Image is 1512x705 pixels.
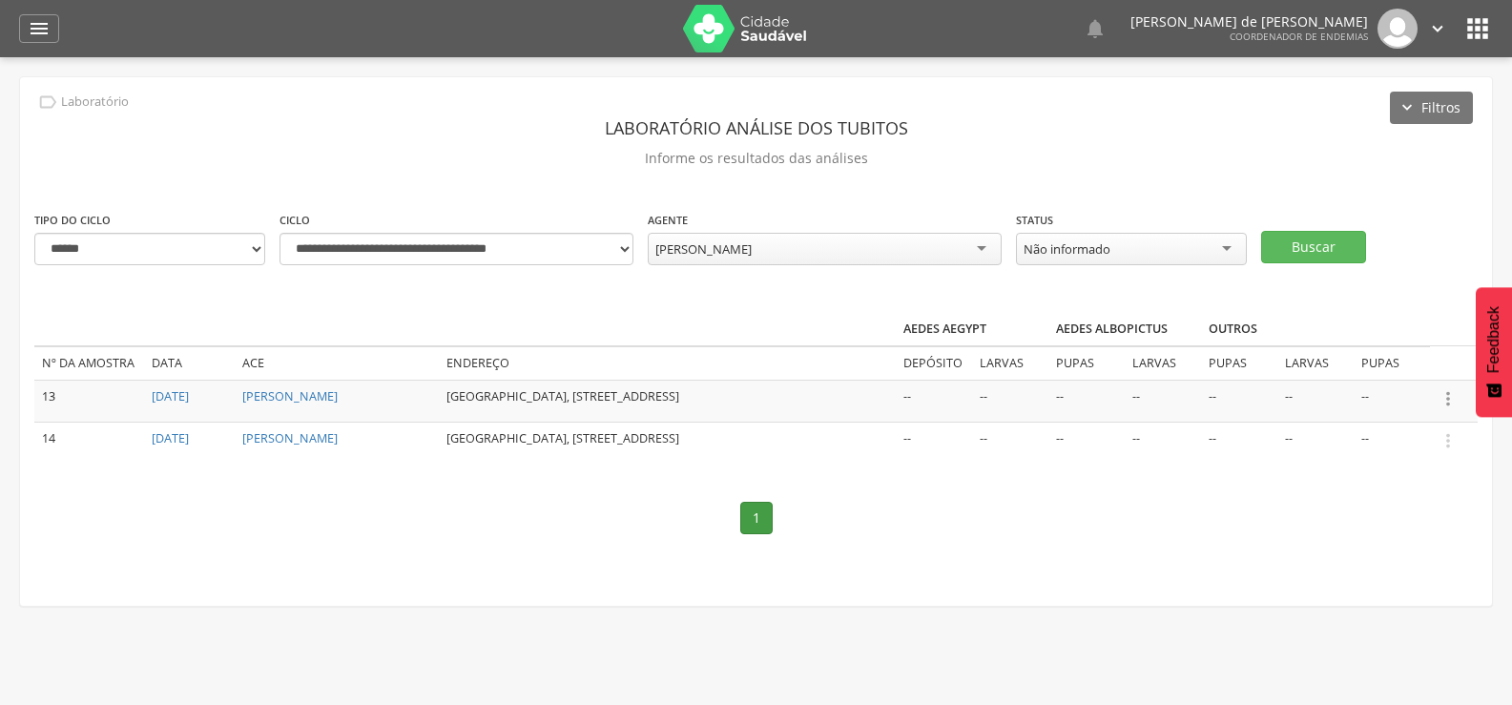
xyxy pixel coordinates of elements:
td: Pupas [1201,346,1277,380]
label: Ciclo [280,213,310,228]
td: [GEOGRAPHIC_DATA], [STREET_ADDRESS] [439,422,896,463]
td: -- [1201,422,1277,463]
td: Pupas [1048,346,1125,380]
a: [PERSON_NAME] [242,388,338,404]
p: [PERSON_NAME] de [PERSON_NAME] [1130,15,1368,29]
td: -- [1125,380,1201,422]
i:  [1438,430,1459,451]
td: Larvas [1125,346,1201,380]
a: [DATE] [152,430,189,446]
th: Outros [1201,313,1354,346]
th: Aedes aegypt [896,313,1048,346]
i:  [37,92,58,113]
th: Aedes albopictus [1048,313,1201,346]
td: -- [1277,422,1354,463]
td: -- [1048,422,1125,463]
header: Laboratório análise dos tubitos [34,111,1478,145]
i:  [28,17,51,40]
td: Data [144,346,235,380]
label: Tipo do ciclo [34,213,111,228]
div: Não informado [1024,240,1110,258]
button: Feedback - Mostrar pesquisa [1476,287,1512,417]
td: Depósito [896,346,972,380]
td: Nº da amostra [34,346,144,380]
a:  [19,14,59,43]
td: [GEOGRAPHIC_DATA], [STREET_ADDRESS] [439,380,896,422]
td: 14 [34,422,144,463]
a: [DATE] [152,388,189,404]
td: Larvas [1277,346,1354,380]
td: -- [972,380,1048,422]
div: [PERSON_NAME] [655,240,752,258]
p: Informe os resultados das análises [34,145,1478,172]
i:  [1427,18,1448,39]
td: -- [1125,422,1201,463]
td: -- [1277,380,1354,422]
a:  [1084,9,1107,49]
span: Feedback [1485,306,1502,373]
button: Filtros [1390,92,1473,124]
a: 1 [740,502,773,534]
td: -- [896,380,972,422]
span: Coordenador de Endemias [1230,30,1368,43]
td: -- [896,422,972,463]
i:  [1462,13,1493,44]
label: Agente [648,213,688,228]
a:  [1427,9,1448,49]
td: -- [1354,380,1430,422]
td: ACE [235,346,439,380]
td: -- [1201,380,1277,422]
label: Status [1016,213,1053,228]
td: -- [1048,380,1125,422]
td: 13 [34,380,144,422]
button: Buscar [1261,231,1366,263]
td: -- [1354,422,1430,463]
p: Laboratório [61,94,129,110]
i:  [1438,388,1459,409]
td: Pupas [1354,346,1430,380]
td: Endereço [439,346,896,380]
i:  [1084,17,1107,40]
td: -- [972,422,1048,463]
td: Larvas [972,346,1048,380]
a: [PERSON_NAME] [242,430,338,446]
